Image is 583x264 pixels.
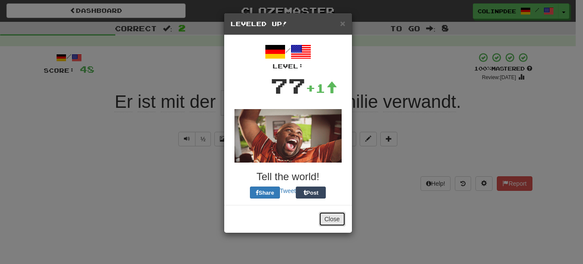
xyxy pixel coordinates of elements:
a: Tweet [280,187,296,194]
button: Close [319,212,346,226]
h5: Leveled Up! [231,20,346,28]
div: Level: [231,62,346,71]
button: Share [250,187,280,199]
img: anon-dude-dancing-749b357b783eda7f85c51e4a2e1ee5269fc79fcf7d6b6aa88849e9eb2203d151.gif [234,109,342,163]
div: 77 [270,71,306,101]
div: +1 [306,80,337,97]
h3: Tell the world! [231,171,346,182]
div: / [231,42,346,71]
span: × [340,18,345,28]
button: Post [296,187,326,199]
button: Close [340,19,345,28]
